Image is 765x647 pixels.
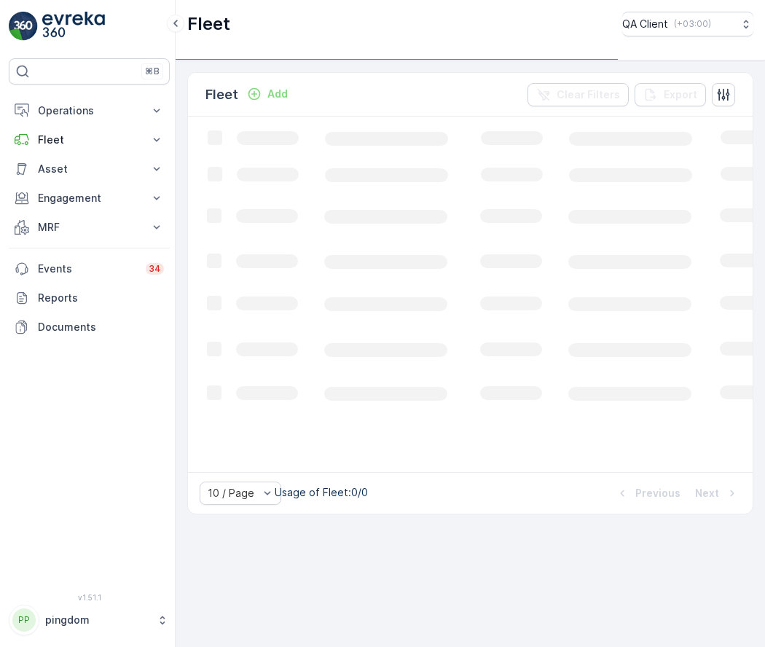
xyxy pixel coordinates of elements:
[205,85,238,105] p: Fleet
[613,485,682,502] button: Previous
[38,191,141,205] p: Engagement
[9,605,170,635] button: PPpingdom
[241,85,294,103] button: Add
[38,262,137,276] p: Events
[9,184,170,213] button: Engagement
[42,12,105,41] img: logo_light-DOdMpM7g.png
[695,486,719,501] p: Next
[694,485,741,502] button: Next
[38,320,164,334] p: Documents
[9,154,170,184] button: Asset
[38,291,164,305] p: Reports
[12,608,36,632] div: PP
[664,87,697,102] p: Export
[9,125,170,154] button: Fleet
[275,485,368,500] p: Usage of Fleet : 0/0
[9,593,170,602] span: v 1.51.1
[38,103,141,118] p: Operations
[635,486,680,501] p: Previous
[187,12,230,36] p: Fleet
[622,12,753,36] button: QA Client(+03:00)
[674,18,711,30] p: ( +03:00 )
[45,613,149,627] p: pingdom
[9,213,170,242] button: MRF
[9,254,170,283] a: Events34
[149,263,161,275] p: 34
[9,96,170,125] button: Operations
[527,83,629,106] button: Clear Filters
[9,12,38,41] img: logo
[9,283,170,313] a: Reports
[38,133,141,147] p: Fleet
[622,17,668,31] p: QA Client
[635,83,706,106] button: Export
[145,66,160,77] p: ⌘B
[38,220,141,235] p: MRF
[267,87,288,101] p: Add
[9,313,170,342] a: Documents
[557,87,620,102] p: Clear Filters
[38,162,141,176] p: Asset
